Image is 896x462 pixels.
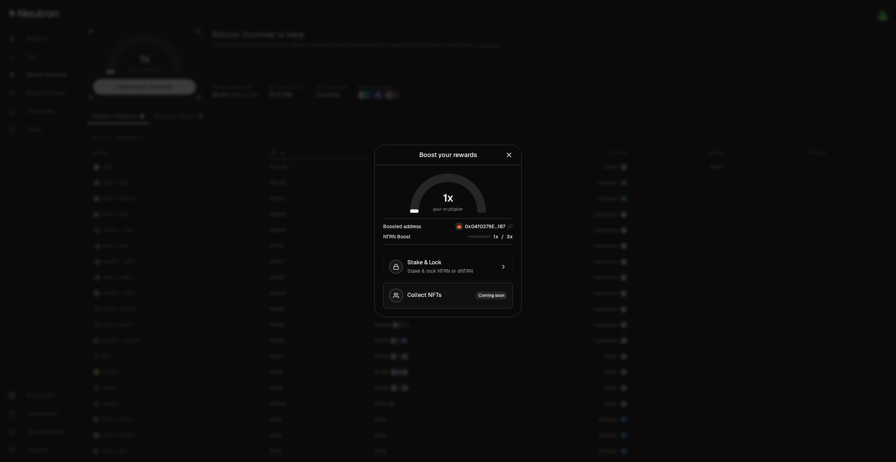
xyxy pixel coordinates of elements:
div: NTRN Boost [383,233,410,240]
div: / [468,233,513,240]
span: your multiplier [433,206,463,213]
div: Boosted address [383,223,421,230]
span: Collect NFTs [407,292,442,299]
button: Close [505,150,513,160]
span: Stake & Lock [407,259,442,266]
button: Collect NFTsComing soon [383,283,513,308]
img: MetaMask [456,224,462,229]
button: Stake & LockStake & lock NTRN or dNTRN [383,253,513,280]
div: Coming soon [476,292,507,299]
button: MetaMask0x04f0379E...1B7 [456,223,513,230]
span: 0x04f0379E...1B7 [465,223,505,230]
span: Stake & lock NTRN or dNTRN [407,268,473,274]
div: Boost your rewards [419,150,477,160]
